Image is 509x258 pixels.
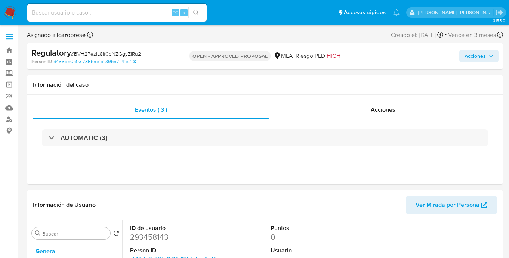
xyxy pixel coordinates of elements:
[135,105,167,114] span: Eventos ( 3 )
[465,50,486,62] span: Acciones
[327,52,340,60] span: HIGH
[130,224,216,232] dt: ID de usuario
[296,52,340,60] span: Riesgo PLD:
[271,246,357,255] dt: Usuario
[61,134,107,142] h3: AUTOMATIC (3)
[130,232,216,242] dd: 293458143
[496,9,503,16] a: Salir
[33,81,497,88] h1: Información del caso
[188,7,204,18] button: search-icon
[113,230,119,239] button: Volver al orden por defecto
[406,196,497,214] button: Ver Mirada por Persona
[173,9,178,16] span: ⌥
[130,246,216,255] dt: Person ID
[27,31,86,39] span: Asignado a
[35,230,41,236] button: Buscar
[445,30,447,40] span: -
[31,58,52,65] b: Person ID
[393,9,400,16] a: Notificaciones
[31,47,71,59] b: Regulatory
[33,201,96,209] h1: Información de Usuario
[27,8,207,18] input: Buscar usuario o caso...
[459,50,499,62] button: Acciones
[55,31,86,39] b: lcaroprese
[391,30,443,40] div: Creado el: [DATE]
[42,230,107,237] input: Buscar
[271,224,357,232] dt: Puntos
[71,50,141,57] span: # BVH2PezlL8lf0qNZGgyZlRu2
[418,9,493,16] p: jian.marin@mercadolibre.com
[344,9,386,16] span: Accesos rápidos
[274,52,293,60] div: MLA
[271,232,357,242] dd: 0
[53,58,136,65] a: d4559d0b03f735b5e1c1f39b57ff41e2
[42,129,488,146] div: AUTOMATIC (3)
[371,105,395,114] span: Acciones
[183,9,185,16] span: s
[189,51,271,61] p: OPEN - APPROVED PROPOSAL
[448,31,496,39] span: Vence en 3 meses
[416,196,479,214] span: Ver Mirada por Persona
